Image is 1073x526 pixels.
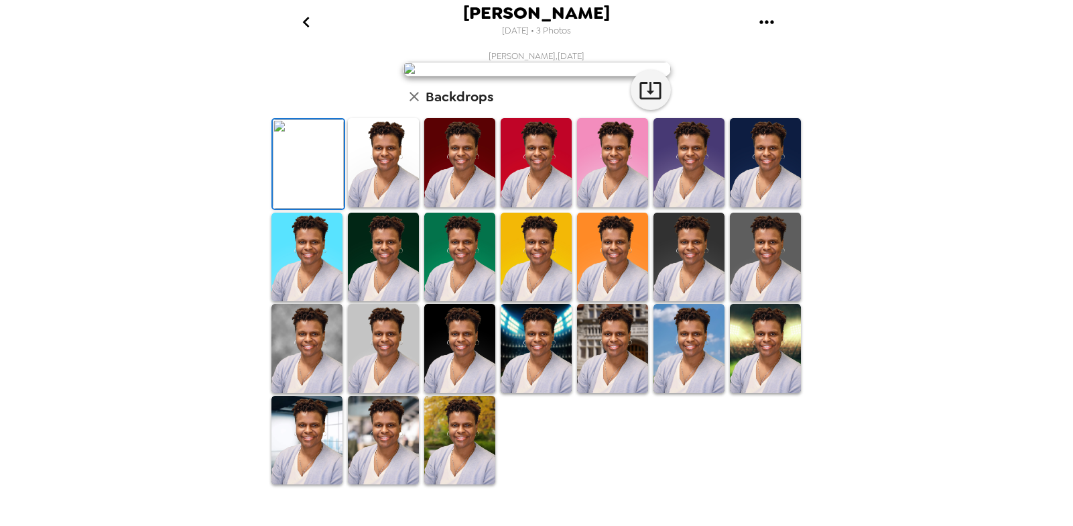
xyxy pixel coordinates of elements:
[273,119,344,209] img: Original
[502,22,571,40] span: [DATE] • 3 Photos
[426,86,493,107] h6: Backdrops
[489,50,584,62] span: [PERSON_NAME] , [DATE]
[403,62,671,76] img: user
[463,4,610,22] span: [PERSON_NAME]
